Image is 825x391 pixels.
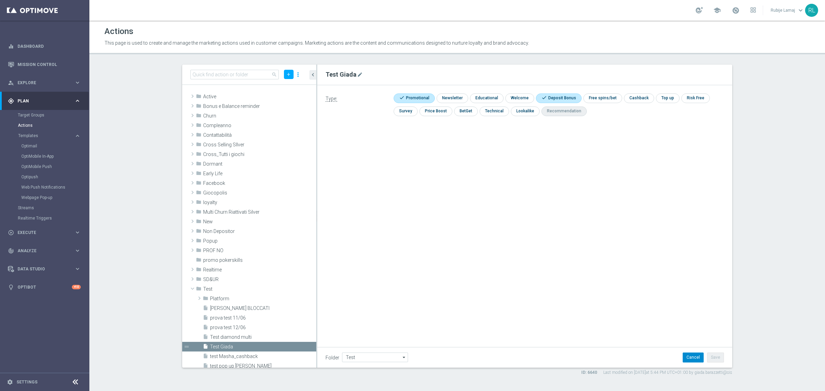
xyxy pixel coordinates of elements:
[196,170,201,178] i: folder
[203,286,316,292] span: Test
[196,103,201,111] i: folder
[203,180,316,186] span: Facebook
[210,344,316,350] span: Test Giada
[8,98,14,104] i: gps_fixed
[203,113,316,119] span: Churn
[21,192,89,203] div: Webpage Pop-up
[8,266,74,272] div: Data Studio
[203,123,316,129] span: Compleanno
[18,120,89,131] div: Actions
[18,99,74,103] span: Plan
[18,215,71,221] a: Realtime Triggers
[21,182,89,192] div: Web Push Notifications
[18,37,81,55] a: Dashboard
[805,4,818,17] div: RL
[8,62,81,67] button: Mission Control
[203,248,316,254] span: PROF NO
[203,305,208,313] i: insert_drive_file
[603,370,732,376] label: Last modified on [DATE] at 5:44 PM UTC+01:00 by giada.barazzetti@sis
[8,80,74,86] div: Explore
[284,70,294,79] button: add
[8,80,81,86] button: person_search Explore keyboard_arrow_right
[203,295,208,303] i: folder
[210,296,316,302] span: Platform
[203,161,316,167] span: Dormant
[203,267,316,273] span: Realtime
[18,112,71,118] a: Target Groups
[196,122,201,130] i: folder
[203,94,316,100] span: Active
[18,110,89,120] div: Target Groups
[309,70,316,80] button: chevron_left
[8,248,14,254] i: track_changes
[8,230,74,236] div: Execute
[401,353,408,362] i: arrow_drop_down
[18,231,74,235] span: Execute
[74,266,81,272] i: keyboard_arrow_right
[203,171,316,177] span: Early Life
[8,284,81,290] button: lightbulb Optibot +10
[21,195,71,200] a: Webpage Pop-up
[196,151,201,159] i: folder
[210,363,316,369] span: test pop up roby marta
[18,55,81,74] a: Mission Control
[203,103,316,109] span: Bonus e Balance reminder
[203,152,316,157] span: Cross_Tutti i giochi
[74,229,81,236] i: keyboard_arrow_right
[74,98,81,104] i: keyboard_arrow_right
[8,230,14,236] i: play_circle_outline
[16,380,37,384] a: Settings
[196,161,201,169] i: folder
[210,354,316,359] span: test Masha_cashback
[18,278,72,296] a: Optibot
[8,230,81,235] button: play_circle_outline Execute keyboard_arrow_right
[18,203,89,213] div: Streams
[203,200,316,205] span: loyalty
[196,228,201,236] i: folder
[683,353,704,362] button: Cancel
[18,267,74,271] span: Data Studio
[196,238,201,246] i: folder
[326,355,339,361] label: Folder
[18,205,71,211] a: Streams
[196,93,201,101] i: folder
[203,219,316,225] span: New
[18,213,89,223] div: Realtime Triggers
[104,40,571,46] p: This page is used to create and manage the marketing actions used in customer campaigns. Marketin...
[21,154,71,159] a: OptiMobile In-App
[18,134,67,138] span: Templates
[196,286,201,294] i: folder
[74,247,81,254] i: keyboard_arrow_right
[21,172,89,182] div: Optipush
[8,266,81,272] button: Data Studio keyboard_arrow_right
[581,370,597,376] label: ID: 6640
[203,190,316,196] span: Giocopolis
[18,123,71,128] a: Actions
[770,5,805,15] a: Rubije Lamajkeyboard_arrow_down
[8,284,14,290] i: lightbulb
[72,285,81,289] div: +10
[286,72,291,77] i: add
[203,209,316,215] span: Multi Churn Riattivati Silver
[21,185,71,190] a: Web Push Notifications
[74,79,81,86] i: keyboard_arrow_right
[203,238,316,244] span: Popup
[196,267,201,275] i: folder
[210,315,316,321] span: prova test 11/06
[21,174,71,180] a: Optipush
[210,305,316,311] span: CONTI BLOCCATI
[356,70,363,79] button: mode_edit
[8,44,81,49] button: equalizer Dashboard
[18,81,74,85] span: Explore
[203,353,208,361] i: insert_drive_file
[21,151,89,161] div: OptiMobile In-App
[8,248,74,254] div: Analyze
[8,80,14,86] i: person_search
[210,325,316,331] span: prova test 12/06
[8,98,81,104] button: gps_fixed Plan keyboard_arrow_right
[203,324,208,332] i: insert_drive_file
